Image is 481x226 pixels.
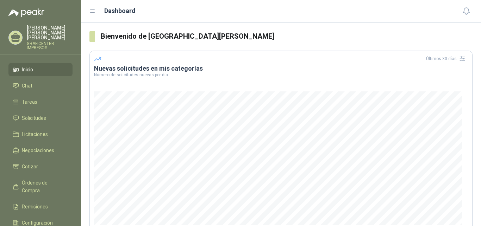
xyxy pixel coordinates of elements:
span: Tareas [22,98,37,106]
h3: Bienvenido de [GEOGRAPHIC_DATA][PERSON_NAME] [101,31,473,42]
a: Negociaciones [8,144,73,157]
span: Remisiones [22,203,48,211]
a: Solicitudes [8,111,73,125]
span: Solicitudes [22,114,46,122]
p: [PERSON_NAME] [PERSON_NAME] [PERSON_NAME] [27,25,73,40]
h3: Nuevas solicitudes en mis categorías [94,64,468,73]
a: Chat [8,79,73,92]
span: Órdenes de Compra [22,179,66,194]
span: Licitaciones [22,130,48,138]
span: Cotizar [22,163,38,170]
p: GRAFICENTER IMPRESOS [27,41,73,50]
p: Número de solicitudes nuevas por día [94,73,468,77]
a: Remisiones [8,200,73,213]
a: Licitaciones [8,128,73,141]
a: Cotizar [8,160,73,173]
a: Tareas [8,95,73,109]
span: Inicio [22,66,33,73]
a: Órdenes de Compra [8,176,73,197]
h1: Dashboard [104,6,136,16]
a: Inicio [8,63,73,76]
span: Chat [22,82,32,90]
span: Negociaciones [22,147,54,154]
img: Logo peakr [8,8,44,17]
div: Últimos 30 días [426,53,468,64]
